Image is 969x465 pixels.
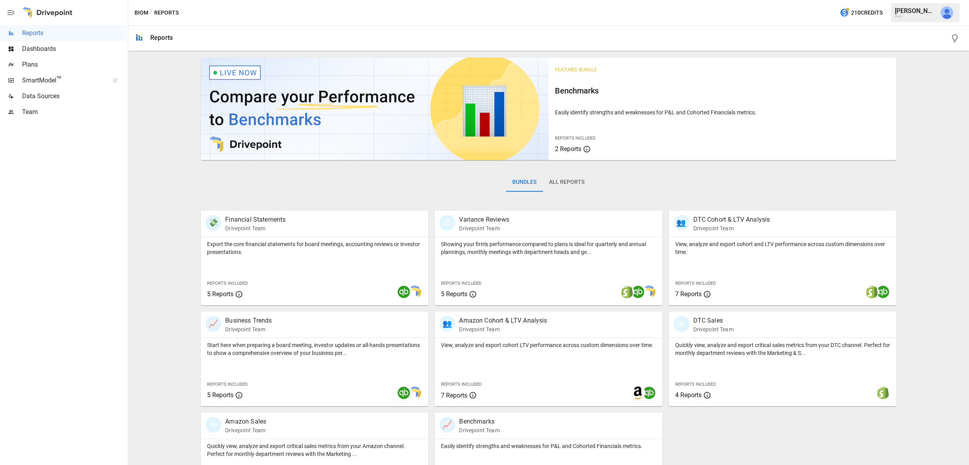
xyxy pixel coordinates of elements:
[895,7,936,15] div: [PERSON_NAME]
[225,224,286,232] p: Drivepoint Team
[555,108,890,116] p: Easily identify strengths and weaknesses for P&L and Cohorted Financials metrics.
[941,6,953,19] img: Will Gahagan
[555,136,596,141] span: Reports Included
[459,224,509,232] p: Drivepoint Team
[693,316,734,325] p: DTC Sales
[459,325,547,333] p: Drivepoint Team
[675,341,890,357] p: Quickly view, analyze and export critical sales metrics from your DTC channel. Perfect for monthl...
[441,442,656,450] p: Easily identify strengths and weaknesses for P&L and Cohorted Financials metrics.
[207,391,233,399] span: 5 Reports
[225,426,266,434] p: Drivepoint Team
[205,215,221,231] div: 💸
[409,387,421,399] img: smart model
[441,290,467,298] span: 5 Reports
[543,173,591,192] button: All Reports
[439,316,455,332] div: 👥
[675,382,716,387] span: Reports Included
[459,215,509,224] p: Variance Reviews
[441,341,656,349] p: View, analyze and export cohort LTV performance across custom dimensions over time.
[643,286,655,298] img: smart model
[936,2,958,24] button: Will Gahagan
[632,387,644,399] img: amazon
[895,15,936,18] div: Biom
[693,325,734,333] p: Drivepoint Team
[205,417,221,433] div: 🛍
[22,76,104,85] span: SmartModel
[207,382,248,387] span: Reports Included
[205,316,221,332] div: 📈
[22,44,126,54] span: Dashboards
[150,8,153,18] div: /
[555,67,597,73] span: Featured Bundle
[851,8,883,18] span: 210 Credits
[674,316,689,332] div: 🛍
[207,341,422,357] p: Start here when preparing a board meeting, investor updates or all-hands presentations to show a ...
[555,84,890,97] h6: Benchmarks
[693,215,770,224] p: DTC Cohort & LTV Analysis
[150,34,173,41] div: Reports
[207,442,422,458] p: Quickly view, analyze and export critical sales metrics from your Amazon channel. Perfect for mon...
[22,92,126,101] span: Data Sources
[207,290,233,298] span: 5 Reports
[675,281,716,286] span: Reports Included
[225,325,272,333] p: Drivepoint Team
[459,426,499,434] p: Drivepoint Team
[398,387,410,399] img: quickbooks
[409,286,421,298] img: smart model
[439,215,455,231] div: 🗓
[207,281,248,286] span: Reports Included
[225,316,272,325] p: Business Trends
[439,417,455,433] div: 📈
[207,240,422,256] p: Export the core financial statements for board meetings, accounting reviews or investor presentat...
[134,8,148,18] button: Biom
[866,286,878,298] img: shopify
[675,290,702,298] span: 7 Reports
[555,145,581,153] span: 2 Reports
[836,6,886,20] button: 210Credits
[632,286,644,298] img: quickbooks
[201,58,549,160] img: video thumbnail
[459,316,547,325] p: Amazon Cohort & LTV Analysis
[22,60,126,69] span: Plans
[441,392,467,399] span: 7 Reports
[693,224,770,232] p: Drivepoint Team
[22,107,126,117] span: Team
[441,382,482,387] span: Reports Included
[675,391,702,399] span: 4 Reports
[675,240,890,256] p: View, analyze and export cohort and LTV performance across custom dimensions over time.
[877,387,889,399] img: shopify
[398,286,410,298] img: quickbooks
[441,240,656,256] p: Showing your firm's performance compared to plans is ideal for quarterly and annual plannings, mo...
[441,281,482,286] span: Reports Included
[877,286,889,298] img: quickbooks
[674,215,689,231] div: 👥
[506,173,543,192] button: Bundles
[643,387,655,399] img: quickbooks
[459,417,499,426] p: Benchmarks
[621,286,633,298] img: shopify
[225,417,266,426] p: Amazon Sales
[56,75,62,84] span: ™
[22,28,126,38] span: Reports
[225,215,286,224] p: Financial Statements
